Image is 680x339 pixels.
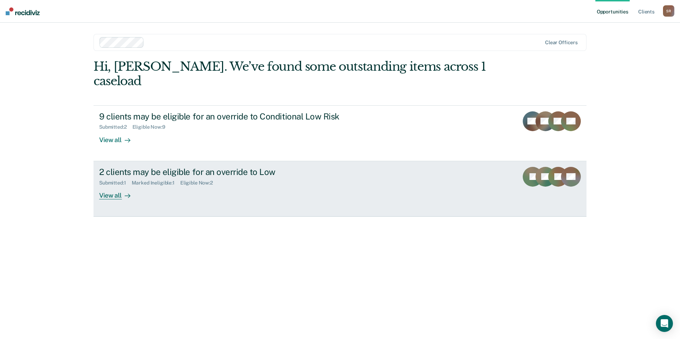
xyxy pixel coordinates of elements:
div: View all [99,130,139,144]
div: View all [99,186,139,199]
div: Open Intercom Messenger [656,315,673,332]
button: SR [663,5,674,17]
div: Marked Ineligible : 1 [132,180,180,186]
div: Eligible Now : 9 [132,124,171,130]
img: Recidiviz [6,7,40,15]
a: 9 clients may be eligible for an override to Conditional Low RiskSubmitted:2Eligible Now:9View all [93,105,586,161]
div: Clear officers [545,40,578,46]
div: S R [663,5,674,17]
a: 2 clients may be eligible for an override to LowSubmitted:1Marked Ineligible:1Eligible Now:2View all [93,161,586,217]
div: 2 clients may be eligible for an override to Low [99,167,348,177]
div: Hi, [PERSON_NAME]. We’ve found some outstanding items across 1 caseload [93,59,488,88]
div: 9 clients may be eligible for an override to Conditional Low Risk [99,111,348,122]
div: Submitted : 1 [99,180,132,186]
div: Eligible Now : 2 [180,180,219,186]
div: Submitted : 2 [99,124,132,130]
